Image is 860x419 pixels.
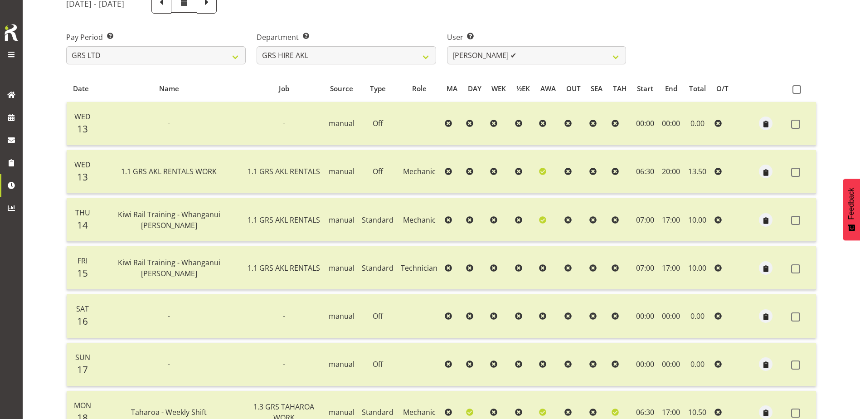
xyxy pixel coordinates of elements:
[403,215,436,225] span: Mechanic
[716,83,729,94] span: O/T
[77,315,88,327] span: 16
[637,83,653,94] span: Start
[403,407,436,417] span: Mechanic
[121,166,217,176] span: 1.1 GRS AKL RENTALS WORK
[658,150,684,194] td: 20:00
[329,263,355,273] span: manual
[248,263,320,273] span: 1.1 GRS AKL RENTALS
[159,83,179,94] span: Name
[658,246,684,290] td: 17:00
[168,359,170,369] span: -
[257,32,436,43] label: Department
[358,294,397,338] td: Off
[329,311,355,321] span: manual
[684,150,711,194] td: 13.50
[358,150,397,194] td: Off
[77,122,88,135] span: 13
[358,246,397,290] td: Standard
[468,83,481,94] span: DAY
[370,83,386,94] span: Type
[684,294,711,338] td: 0.00
[74,400,91,410] span: Mon
[684,102,711,146] td: 0.00
[613,83,627,94] span: TAH
[632,102,659,146] td: 00:00
[632,343,659,386] td: 00:00
[78,256,87,266] span: Fri
[77,363,88,376] span: 17
[75,208,90,218] span: Thu
[658,294,684,338] td: 00:00
[658,343,684,386] td: 00:00
[358,102,397,146] td: Off
[632,198,659,242] td: 07:00
[2,23,20,43] img: Rosterit icon logo
[491,83,506,94] span: WEK
[248,215,320,225] span: 1.1 GRS AKL RENTALS
[658,102,684,146] td: 00:00
[516,83,530,94] span: ½EK
[566,83,581,94] span: OUT
[283,359,285,369] span: -
[168,118,170,128] span: -
[75,352,90,362] span: Sun
[77,171,88,183] span: 13
[540,83,556,94] span: AWA
[248,166,320,176] span: 1.1 GRS AKL RENTALS
[412,83,427,94] span: Role
[689,83,706,94] span: Total
[330,83,353,94] span: Source
[358,198,397,242] td: Standard
[118,258,220,278] span: Kiwi Rail Training - Whanganui [PERSON_NAME]
[74,160,91,170] span: Wed
[447,32,627,43] label: User
[358,343,397,386] td: Off
[329,166,355,176] span: manual
[76,304,89,314] span: Sat
[401,263,437,273] span: Technician
[329,359,355,369] span: manual
[684,198,711,242] td: 10.00
[283,118,285,128] span: -
[843,179,860,240] button: Feedback - Show survey
[73,83,89,94] span: Date
[591,83,602,94] span: SEA
[632,294,659,338] td: 00:00
[632,246,659,290] td: 07:00
[684,246,711,290] td: 10.00
[632,150,659,194] td: 06:30
[847,188,855,219] span: Feedback
[74,112,91,122] span: Wed
[77,219,88,231] span: 14
[66,32,246,43] label: Pay Period
[168,311,170,321] span: -
[283,311,285,321] span: -
[279,83,289,94] span: Job
[329,215,355,225] span: manual
[329,118,355,128] span: manual
[665,83,677,94] span: End
[77,267,88,279] span: 15
[658,198,684,242] td: 17:00
[118,209,220,230] span: Kiwi Rail Training - Whanganui [PERSON_NAME]
[403,166,436,176] span: Mechanic
[684,343,711,386] td: 0.00
[329,407,355,417] span: manual
[131,407,207,417] span: Taharoa - Weekly Shift
[447,83,457,94] span: MA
